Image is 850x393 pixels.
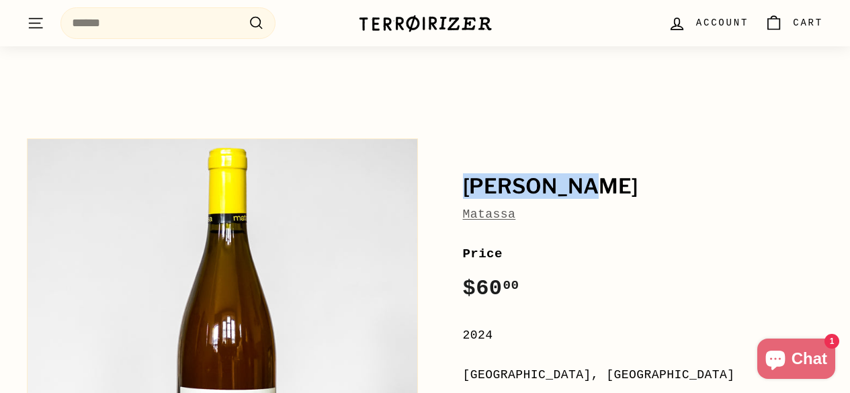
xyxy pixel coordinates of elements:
[463,326,824,345] div: 2024
[757,3,831,43] a: Cart
[696,15,749,30] span: Account
[503,278,519,293] sup: 00
[753,339,839,382] inbox-online-store-chat: Shopify online store chat
[463,175,824,198] h1: [PERSON_NAME]
[463,365,824,385] div: [GEOGRAPHIC_DATA], [GEOGRAPHIC_DATA]
[463,244,824,264] label: Price
[463,208,516,221] a: Matassa
[793,15,823,30] span: Cart
[660,3,757,43] a: Account
[463,276,519,301] span: $60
